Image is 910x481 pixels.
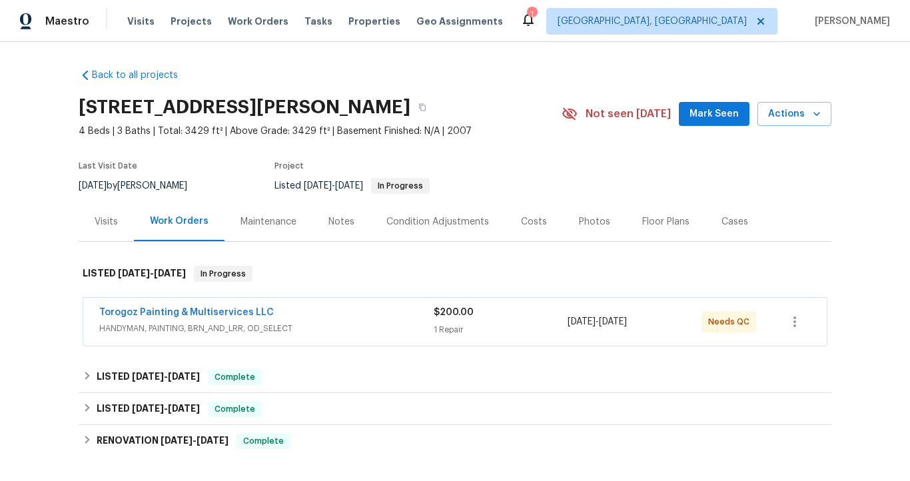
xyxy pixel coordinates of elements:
span: [DATE] [118,268,150,278]
h6: LISTED [97,369,200,385]
span: Maestro [45,15,89,28]
div: 1 [527,8,536,21]
h6: RENOVATION [97,433,228,449]
span: $200.00 [434,308,474,317]
span: [DATE] [79,181,107,191]
div: Costs [521,215,547,229]
span: Complete [209,370,260,384]
span: [DATE] [197,436,228,445]
span: [DATE] [599,317,627,326]
span: Needs QC [708,315,755,328]
a: Back to all projects [79,69,207,82]
div: 1 Repair [434,323,568,336]
span: - [132,372,200,381]
span: Complete [209,402,260,416]
div: Work Orders [150,215,209,228]
span: Listed [274,181,430,191]
span: In Progress [195,267,251,280]
span: Not seen [DATE] [586,107,671,121]
span: [DATE] [168,404,200,413]
span: 4 Beds | 3 Baths | Total: 3429 ft² | Above Grade: 3429 ft² | Basement Finished: N/A | 2007 [79,125,562,138]
span: Geo Assignments [416,15,503,28]
h2: [STREET_ADDRESS][PERSON_NAME] [79,101,410,114]
div: LISTED [DATE]-[DATE]Complete [79,361,831,393]
div: Notes [328,215,354,229]
span: [DATE] [335,181,363,191]
a: Torogoz Painting & Multiservices LLC [99,308,274,317]
button: Actions [757,102,831,127]
span: Properties [348,15,400,28]
span: - [568,315,627,328]
span: Mark Seen [689,106,739,123]
button: Mark Seen [679,102,749,127]
span: [DATE] [154,268,186,278]
span: [DATE] [161,436,193,445]
div: LISTED [DATE]-[DATE]Complete [79,393,831,425]
div: Condition Adjustments [386,215,489,229]
span: [GEOGRAPHIC_DATA], [GEOGRAPHIC_DATA] [558,15,747,28]
button: Copy Address [410,95,434,119]
span: - [118,268,186,278]
span: HANDYMAN, PAINTING, BRN_AND_LRR, OD_SELECT [99,322,434,335]
span: - [161,436,228,445]
span: In Progress [372,182,428,190]
span: [DATE] [132,372,164,381]
span: - [132,404,200,413]
div: by [PERSON_NAME] [79,178,203,194]
div: Maintenance [240,215,296,229]
span: - [304,181,363,191]
span: Complete [238,434,289,448]
span: [PERSON_NAME] [809,15,890,28]
span: Tasks [304,17,332,26]
div: Photos [579,215,610,229]
span: [DATE] [568,317,596,326]
div: Floor Plans [642,215,689,229]
span: Work Orders [228,15,288,28]
span: Projects [171,15,212,28]
div: RENOVATION [DATE]-[DATE]Complete [79,425,831,457]
span: Project [274,162,304,170]
h6: LISTED [97,401,200,417]
span: [DATE] [304,181,332,191]
span: [DATE] [168,372,200,381]
div: Visits [95,215,118,229]
h6: LISTED [83,266,186,282]
div: LISTED [DATE]-[DATE]In Progress [79,252,831,295]
div: Cases [721,215,748,229]
span: Actions [768,106,821,123]
span: Visits [127,15,155,28]
span: [DATE] [132,404,164,413]
span: Last Visit Date [79,162,137,170]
